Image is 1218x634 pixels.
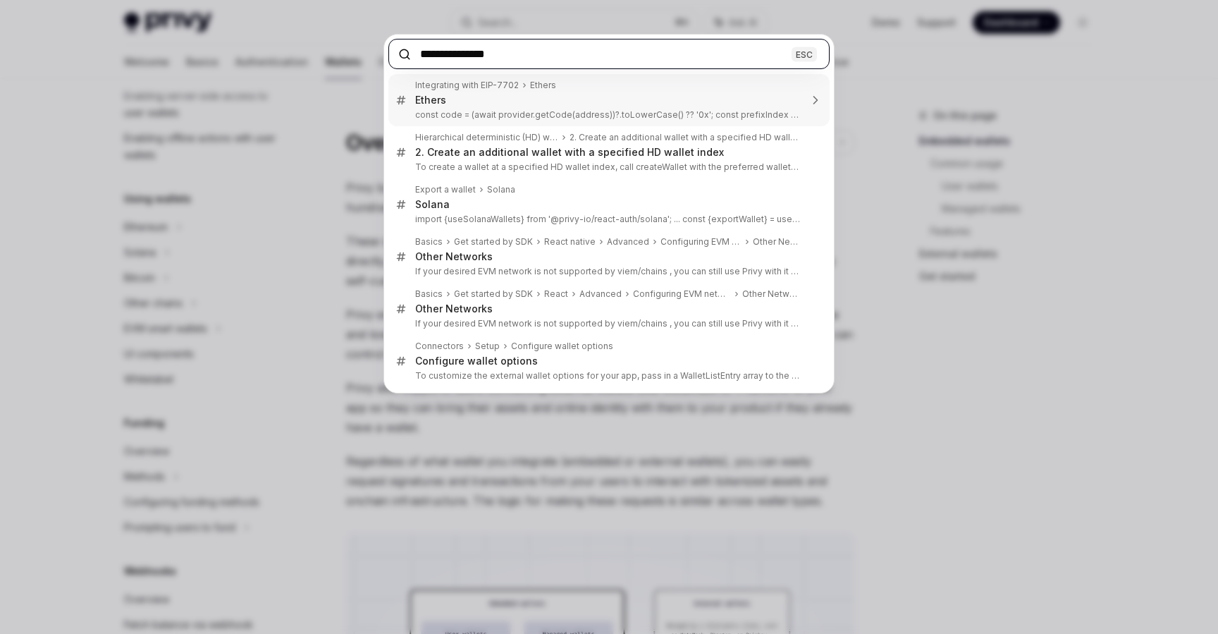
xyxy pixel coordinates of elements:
p: If your desired EVM network is not supported by viem/chains , you can still use Privy with it per th [415,318,800,329]
div: Ethers [530,80,556,91]
div: Hierarchical deterministic (HD) wallets [415,132,558,143]
p: To customize the external wallet options for your app, pass in a WalletListEntry array to the config [415,370,800,382]
div: Basics [415,288,443,300]
p: To create a wallet at a specified HD wallet index, call createWallet with the preferred walletIndex [415,161,800,173]
div: Other Networks [415,303,493,315]
div: Other Networks [753,236,800,248]
p: const code = (await provider.getCode(address))?.toLowerCase() ?? '0x'; const prefixIndex = code.[... [415,109,800,121]
div: Other Networks [742,288,800,300]
div: 2. Create an additional wallet with a specified HD wallet index [415,146,724,159]
div: Connectors [415,341,464,352]
div: Basics [415,236,443,248]
div: React [544,288,568,300]
div: 2. Create an additional wallet with a specified HD wallet index [570,132,800,143]
div: Solana [415,198,450,211]
div: Solana [487,184,515,195]
div: Get started by SDK [454,236,533,248]
div: Advanced [607,236,649,248]
div: Ethers [415,94,446,106]
div: Configure wallet options [511,341,613,352]
div: Advanced [579,288,622,300]
div: Configuring EVM networks [633,288,731,300]
div: Configuring EVM networks [660,236,742,248]
div: React native [544,236,596,248]
p: import {useSolanaWallets} from '@privy-io/react-auth/solana'; ... const {exportWallet} = useSolanaWa [415,214,800,225]
div: Other Networks [415,250,493,263]
div: Get started by SDK [454,288,533,300]
div: Integrating with EIP-7702 [415,80,519,91]
div: Configure wallet options [415,355,538,367]
div: Export a wallet [415,184,476,195]
p: If your desired EVM network is not supported by viem/chains , you can still use Privy with it per th [415,266,800,277]
div: Setup [475,341,500,352]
